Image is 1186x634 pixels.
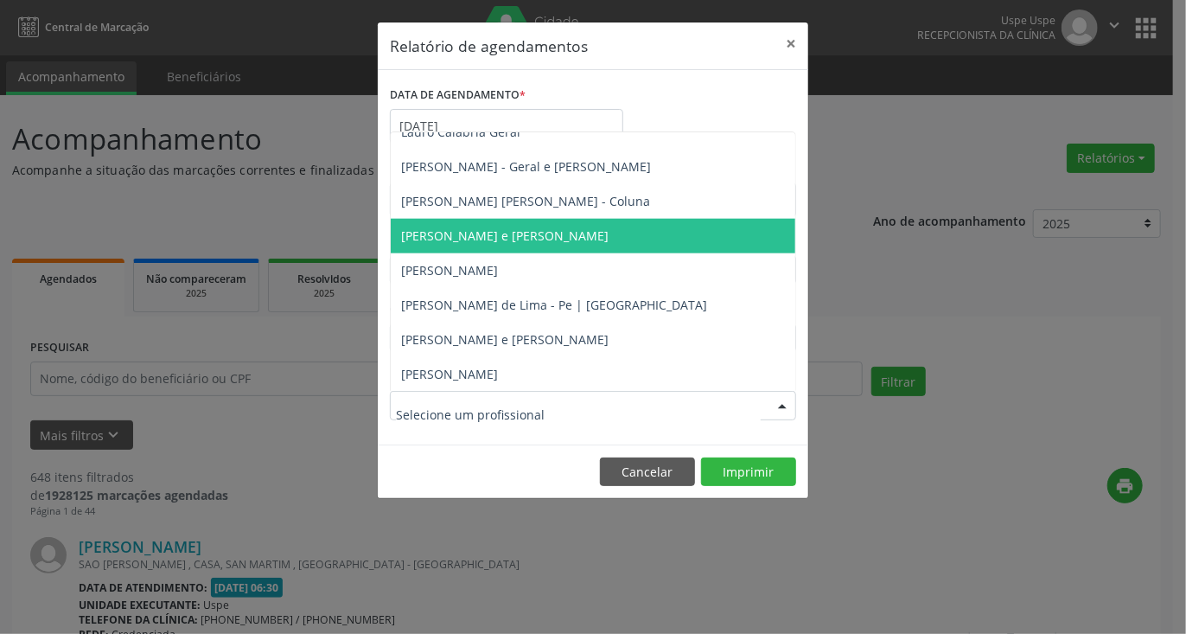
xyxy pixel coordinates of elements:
button: Close [774,22,808,65]
button: Imprimir [701,458,796,487]
span: [PERSON_NAME] e [PERSON_NAME] [401,227,609,244]
button: Cancelar [600,458,695,487]
input: Selecione um profissional [396,397,761,432]
span: [PERSON_NAME] [PERSON_NAME] - Coluna [401,193,650,209]
label: DATA DE AGENDAMENTO [390,82,526,109]
span: [PERSON_NAME] - Geral e [PERSON_NAME] [401,158,651,175]
span: [PERSON_NAME] e [PERSON_NAME] [401,331,609,348]
span: [PERSON_NAME] [401,366,498,382]
span: [PERSON_NAME] de Lima - Pe | [GEOGRAPHIC_DATA] [401,297,707,313]
h5: Relatório de agendamentos [390,35,588,57]
span: Lauro Calabria Geral [401,124,520,140]
input: Selecione uma data ou intervalo [390,109,623,144]
span: [PERSON_NAME] [401,262,498,279]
